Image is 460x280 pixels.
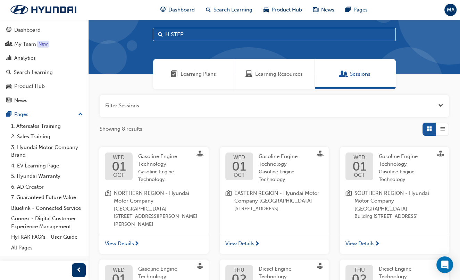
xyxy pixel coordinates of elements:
span: next-icon [375,241,380,247]
div: Open Intercom Messenger [436,256,453,273]
span: Pages [353,6,368,14]
span: Product Hub [271,6,302,14]
span: 01 [352,160,367,173]
button: Open the filter [438,102,443,110]
a: guage-iconDashboard [155,3,200,17]
a: car-iconProduct Hub [258,3,308,17]
a: HyTRAK FAQ's - User Guide [8,232,86,242]
span: 01 [232,160,246,173]
span: WED [112,155,126,160]
span: Grid [427,125,432,133]
span: Gasoline Engine Technology [379,153,418,167]
button: WED01OCTGasoline Engine TechnologyGasoline Engine Technologylocation-iconSOUTHERN REGION - Hyunda... [340,147,449,254]
a: location-iconEASTERN REGION - Hyundai Motor Company [GEOGRAPHIC_DATA][STREET_ADDRESS] [225,189,324,213]
span: Gasoline Engine Technology [138,266,177,280]
span: car-icon [264,6,269,14]
div: Dashboard [14,26,41,34]
a: location-iconNORTHERN REGION - Hyundai Motor Company [GEOGRAPHIC_DATA][STREET_ADDRESS][PERSON_NAM... [105,189,203,229]
span: Diesel Engine Technology [379,266,411,280]
span: sessionType_FACE_TO_FACE-icon [437,151,444,158]
a: 2. Sales Training [8,131,86,142]
span: Dashboard [168,6,195,14]
button: DashboardMy TeamAnalyticsSearch LearningProduct HubNews [3,22,86,108]
a: All Pages [8,242,86,253]
button: WED01OCTGasoline Engine TechnologyGasoline Engine Technologylocation-iconNORTHERN REGION - Hyunda... [99,147,209,254]
span: THU [352,267,367,273]
span: Gasoline Engine Technology [138,153,177,167]
span: WED [352,155,367,160]
span: OCT [232,173,246,178]
span: WED [232,155,246,160]
span: View Details [345,240,375,248]
span: Gasoline Engine Technology [259,168,312,184]
a: 6. AD Creator [8,182,86,192]
span: MA [447,6,454,14]
span: Diesel Engine Technology [259,266,291,280]
a: WED01OCTGasoline Engine TechnologyGasoline Engine Technology [105,153,203,184]
span: Gasoline Engine Technology [138,168,192,184]
button: Pages [3,108,86,121]
a: My Team [3,38,86,51]
span: guage-icon [160,6,166,14]
span: car-icon [6,83,11,90]
a: WED01OCTGasoline Engine TechnologyGasoline Engine Technology [345,153,444,184]
a: Learning ResourcesLearning Resources [234,59,315,89]
span: pages-icon [6,112,11,118]
span: up-icon [78,110,83,119]
a: Bluelink - Connected Service [8,203,86,214]
div: My Team [14,40,36,48]
span: sessionType_FACE_TO_FACE-icon [317,151,323,158]
span: people-icon [6,41,11,48]
span: chart-icon [6,55,11,61]
button: WED01OCTGasoline Engine TechnologyGasoline Engine Technologylocation-iconEASTERN REGION - Hyundai... [220,147,329,254]
div: Tooltip anchor [37,41,49,48]
a: Dashboard [3,24,86,36]
span: OCT [112,173,126,178]
div: Analytics [14,54,36,62]
div: Search Learning [14,68,53,76]
span: pages-icon [345,6,351,14]
a: 7. Guaranteed Future Value [8,192,86,203]
a: Connex - Digital Customer Experience Management [8,213,86,232]
span: WED [112,267,126,273]
span: news-icon [313,6,318,14]
span: sessionType_FACE_TO_FACE-icon [317,263,323,271]
a: View Details [99,234,209,254]
a: search-iconSearch Learning [200,3,258,17]
span: location-icon [225,189,232,213]
span: EASTERN REGION - Hyundai Motor Company [GEOGRAPHIC_DATA] [234,189,324,205]
a: news-iconNews [308,3,340,17]
span: News [321,6,334,14]
span: THU [232,267,247,273]
span: OCT [352,173,367,178]
span: Showing 8 results [100,125,142,133]
span: search-icon [206,6,211,14]
span: Learning Plans [181,70,216,78]
span: next-icon [254,241,260,247]
span: Learning Resources [255,70,303,78]
a: WED01OCTGasoline Engine TechnologyGasoline Engine Technology [225,153,324,184]
span: Sessions [350,70,370,78]
span: View Details [225,240,254,248]
span: Gasoline Engine Technology [379,168,433,184]
span: 01 [112,160,126,173]
span: search-icon [6,69,11,76]
span: next-icon [134,241,139,247]
img: Trak [3,2,83,17]
span: View Details [105,240,134,248]
a: View Details [340,234,449,254]
span: Building [STREET_ADDRESS] [354,213,444,221]
span: Gasoline Engine Technology [259,153,298,167]
span: Search Learning [214,6,252,14]
a: 5. Hyundai Warranty [8,171,86,182]
span: guage-icon [6,27,11,33]
span: Learning Plans [171,70,178,78]
a: location-iconSOUTHERN REGION - Hyundai Motor Company [GEOGRAPHIC_DATA]Building [STREET_ADDRESS] [345,189,444,221]
a: 4. EV Learning Page [8,160,86,171]
span: NORTHERN REGION - Hyundai Motor Company [GEOGRAPHIC_DATA] [114,189,203,213]
span: news-icon [6,98,11,104]
a: Product Hub [3,80,86,93]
